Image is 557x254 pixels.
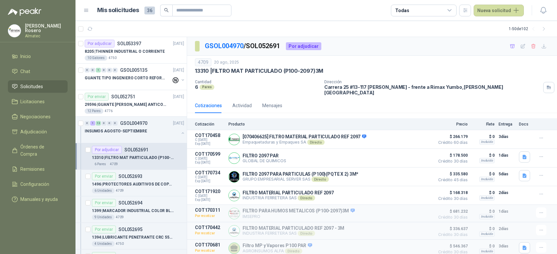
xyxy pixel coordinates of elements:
[435,233,468,237] span: Crédito 30 días
[243,171,358,177] p: FILTRO 2097 PARA PARTICULAS (P100)(PQTE X 2) 3M*
[118,174,142,179] p: SOL052693
[472,225,495,233] p: $ 0
[124,147,148,152] p: SOL052691
[479,249,495,254] div: Incluido
[20,166,45,173] span: Remisiones
[195,102,222,109] div: Cotizaciones
[20,128,47,135] span: Adjudicación
[105,108,113,114] p: 4776
[472,170,495,178] p: $ 0
[120,68,147,72] p: GSOL005135
[8,178,68,190] a: Configuración
[85,49,165,55] p: 8205 | THINNER INDUSTRIAL O CORRIENTE
[205,42,244,50] a: GSOL004970
[472,207,495,215] p: $ 0
[195,138,225,142] span: C: [DATE]
[195,84,198,90] p: 6
[195,198,225,202] span: Exp: [DATE]
[8,8,41,16] img: Logo peakr
[195,175,225,179] span: C: [DATE]
[243,195,334,201] p: INDUSTRIA FERRETERA SAS
[8,95,68,108] a: Licitaciones
[229,208,240,219] img: Company Logo
[75,37,187,64] a: Por adjudicarSOL053397[DATE] 8205 |THINNER INDUSTRIAL O CORRIENTE10 Galones4750
[25,24,68,33] p: [PERSON_NAME] Rosero
[195,207,225,213] p: COT170311
[118,227,142,232] p: SOL052695
[110,162,118,167] p: 4709
[243,190,334,195] p: FILTRO MATERIAL PARTICULADO REF 2097
[20,68,30,75] span: Chat
[243,153,286,158] p: FILTRO 2097 PAR
[20,143,61,158] span: Órdenes de Compra
[92,172,116,180] div: Por enviar
[85,75,166,81] p: GUANTE TIPO INGENIERO CORTO REFORZADO
[90,121,95,126] div: 1
[435,250,468,254] span: Crédito 30 días
[499,170,515,178] p: 5 días
[195,189,225,194] p: COT171920
[228,122,431,127] p: Producto
[298,231,315,236] div: Directo
[479,158,495,163] div: Incluido
[173,120,184,127] p: [DATE]
[472,242,495,250] p: $ 0
[92,215,115,220] div: 9 Unidades
[8,50,68,63] a: Inicio
[173,41,184,47] p: [DATE]
[101,68,106,72] div: 0
[499,122,515,127] p: Entrega
[85,128,147,134] p: INSUMOS AGOSTO-SEPTIEMBRE
[243,214,355,219] p: IMSEPRO
[509,24,549,34] div: 1 - 50 de 102
[499,225,515,233] p: 2 días
[8,80,68,93] a: Solicitudes
[195,247,225,254] p: Por recotizar
[8,65,68,78] a: Chat
[243,231,344,236] p: INDUSTRIA FERRETERA SAS
[435,242,468,250] span: $ 546.367
[479,231,495,237] div: Incluido
[479,177,495,182] div: Incluido
[75,90,187,117] a: Por enviarSOL052751[DATE] 29596 |GUANTE [PERSON_NAME] ANTICORTE NIV 5 TALLA L12 Pares4776
[435,151,468,159] span: $ 178.500
[92,199,116,207] div: Por enviar
[519,122,532,127] p: Docs
[499,242,515,250] p: 3 días
[262,102,282,109] div: Mensajes
[85,108,103,114] div: 12 Pares
[75,196,187,223] a: Por enviarSOL0526941399 |MARCADOR INDUSTRIAL COLOR BLANCO9 Unidades4709
[8,141,68,160] a: Órdenes de Compra
[8,163,68,175] a: Remisiones
[200,85,214,90] div: Pares
[85,55,107,61] div: 10 Galones
[243,208,355,214] p: FILTRO PARA HUMOS METALICOS (P100-2097)3M
[205,41,281,51] p: / SOL052691
[20,53,31,60] span: Inicio
[144,7,155,14] span: 36
[243,140,366,145] p: Empaquetaduras y Empaques SA
[472,189,495,197] p: $ 0
[243,177,358,182] p: GRUPO EMPRESARIAL SERVER SAS
[435,159,468,163] span: Crédito 30 días
[101,121,106,126] div: 0
[96,68,101,72] div: 1
[499,207,515,215] p: 1 días
[96,121,101,126] div: 12
[116,188,124,193] p: 4709
[499,133,515,141] p: 3 días
[118,201,142,205] p: SOL052694
[20,181,49,188] span: Configuración
[195,151,225,157] p: COT170599
[75,223,187,249] a: Por enviarSOL0526951394 |LUBRICANTE PENETRANTE CRC 556 DE 400ML4 Unidades4750
[229,153,240,164] img: Company Logo
[85,119,185,140] a: 0 1 12 0 0 0 GSOL004970[DATE] INSUMOS AGOSTO-SEPTIEMBRE
[435,189,468,197] span: $ 168.318
[107,121,112,126] div: 0
[8,193,68,205] a: Manuales y ayuda
[75,143,187,170] a: Por adjudicarSOL05269113310 |FILTRO MAT PARTICULADO (P100-2097)3M6 Pares4709
[195,157,225,161] span: C: [DATE]
[229,171,240,182] img: Company Logo
[472,151,495,159] p: $ 0
[107,68,112,72] div: 0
